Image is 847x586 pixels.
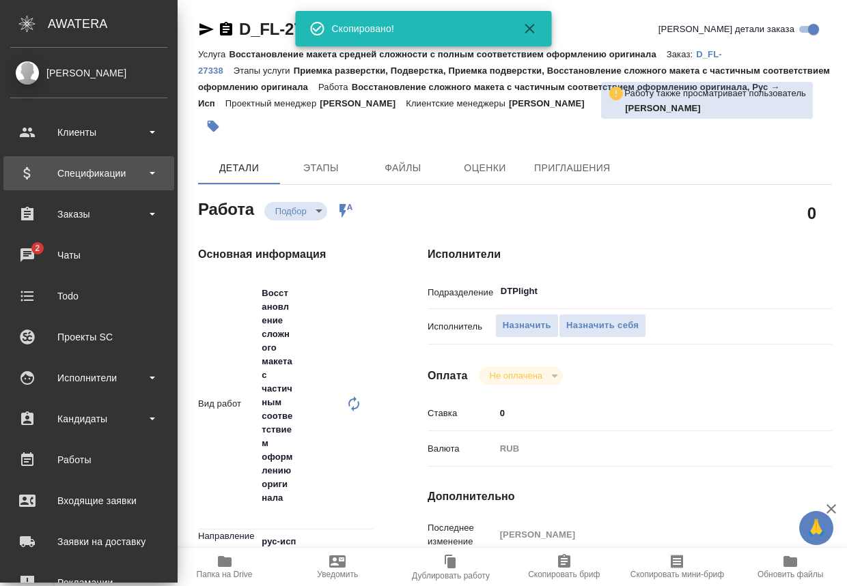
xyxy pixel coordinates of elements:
button: Скопировать бриф [508,548,621,586]
button: Скопировать мини-бриф [621,548,734,586]
span: Этапы [288,160,354,177]
h4: Исполнители [428,246,832,263]
p: Подразделение [428,286,495,299]
p: Последнее изменение [428,521,495,548]
button: Скопировать ссылку для ЯМессенджера [198,21,214,38]
h2: Работа [198,196,254,220]
div: Todo [10,286,167,306]
button: Уведомить [281,548,394,586]
p: [PERSON_NAME] [320,98,406,108]
button: Обновить файлы [734,548,847,586]
div: Исполнители [10,368,167,388]
p: Восстановление сложного макета с частичным соответствием оформлению оригинала, Рус → Исп [198,82,779,108]
div: Проекты SC [10,327,167,347]
button: Open [365,540,368,543]
div: Чаты [10,245,167,265]
span: Приглашения [534,160,611,177]
h4: Оплата [428,368,468,384]
p: Этапы услуги [234,65,294,76]
p: Архипова Екатерина [625,102,806,115]
button: Назначить себя [559,314,646,338]
button: Папка на Drive [168,548,281,586]
a: Входящие заявки [3,484,174,518]
div: [PERSON_NAME] [10,65,167,80]
div: Входящие заявки [10,490,167,511]
span: 🙏 [805,514,828,542]
div: Клиенты [10,122,167,143]
button: Не оплачена [486,370,546,381]
span: Детали [206,160,272,177]
h2: 0 [807,201,816,224]
p: Восстановление макета средней сложности с полным соответствием оформлению оригинала [229,49,666,59]
button: 🙏 [799,511,833,545]
button: Закрыть [514,20,546,37]
button: Добавить тэг [198,111,228,141]
p: Услуга [198,49,229,59]
button: Open [791,290,794,293]
p: [PERSON_NAME] [509,98,595,108]
p: Исполнитель [428,320,495,334]
div: Кандидаты [10,409,167,429]
a: Заявки на доставку [3,525,174,559]
p: Приемка разверстки, Подверстка, Приемка подверстки, Восстановление сложного макета с частичным со... [198,65,830,92]
button: Подбор [271,205,311,217]
a: Проекты SC [3,320,174,354]
h4: Дополнительно [428,488,832,505]
p: Ставка [428,407,495,420]
span: Скопировать мини-бриф [630,570,724,579]
span: Назначить себя [566,318,639,334]
span: Скопировать бриф [528,570,600,579]
span: Файлы [370,160,436,177]
input: ✎ Введи что-нибудь [495,403,799,423]
h4: Основная информация [198,246,373,263]
p: Валюта [428,442,495,456]
button: Скопировать ссылку [218,21,234,38]
div: RUB [495,437,799,460]
span: 2 [27,241,48,255]
p: Работу также просматривает пользователь [624,87,806,100]
div: AWATERA [48,10,178,38]
p: Клиентские менеджеры [406,98,509,108]
input: Пустое поле [495,525,799,544]
span: Назначить [503,318,551,334]
a: D_FL-27338-WK-016 [239,20,394,38]
b: [PERSON_NAME] [625,103,701,113]
span: Дублировать работу [412,571,490,581]
span: [PERSON_NAME] детали заказа [658,23,794,36]
div: Работы [10,450,167,470]
p: Работа [318,82,352,92]
span: Обновить файлы [758,570,824,579]
div: Заказы [10,204,167,224]
div: Подбор [264,202,327,220]
a: Работы [3,443,174,477]
button: Дублировать работу [394,548,508,586]
p: Вид работ [198,397,256,411]
span: Папка на Drive [197,570,253,579]
div: Заявки на доставку [10,531,167,552]
a: 2Чаты [3,238,174,272]
p: Проектный менеджер [225,98,320,108]
p: Заказ: [667,49,696,59]
span: Уведомить [317,570,358,579]
div: Спецификации [10,163,167,184]
span: Оценки [452,160,518,177]
div: Подбор [479,366,563,385]
p: Направление перевода [198,529,256,557]
a: Todo [3,279,174,313]
button: Назначить [495,314,559,338]
div: Скопировано! [332,22,503,35]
